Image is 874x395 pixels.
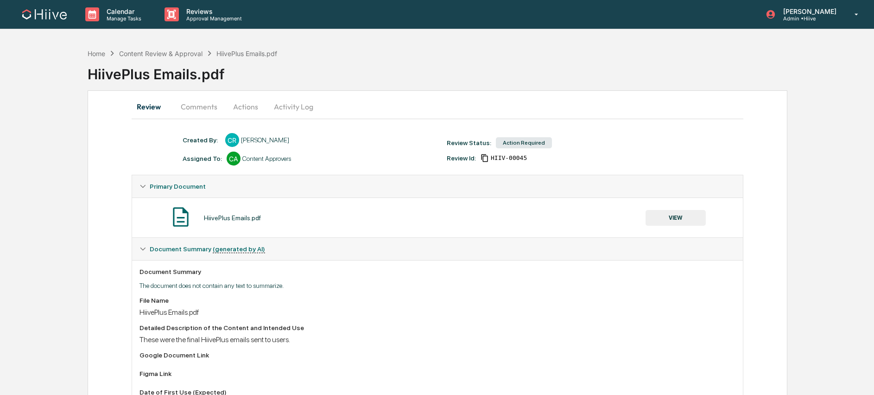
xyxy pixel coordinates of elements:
p: Calendar [99,7,146,15]
span: Document Summary [150,245,265,253]
img: Document Icon [169,205,192,229]
div: CR [225,133,239,147]
div: Primary Document [132,175,743,197]
button: Actions [225,96,266,118]
div: Action Required [496,137,552,148]
div: Figma Link [139,370,735,377]
img: logo [22,9,67,19]
div: secondary tabs example [132,96,743,118]
div: Content Approvers [242,155,291,162]
div: Assigned To: [183,155,222,162]
button: Review [132,96,173,118]
button: Comments [173,96,225,118]
div: Detailed Description of the Content and Intended Use [139,324,735,331]
p: Approval Management [179,15,247,22]
button: Activity Log [266,96,321,118]
div: Home [88,50,105,57]
div: File Name [139,297,735,304]
p: Admin • Hiive [776,15,841,22]
p: Reviews [179,7,247,15]
div: Created By: ‎ ‎ [183,136,221,144]
div: Content Review & Approval [119,50,203,57]
p: Manage Tasks [99,15,146,22]
div: Primary Document [132,197,743,237]
button: VIEW [646,210,706,226]
div: [PERSON_NAME] [241,136,289,144]
div: Google Document Link [139,351,735,359]
div: HiivePlus Emails.pdf [216,50,277,57]
p: [PERSON_NAME] [776,7,841,15]
p: The document does not contain any text to summarize. [139,282,735,289]
div: HiivePlus Emails.pdf [204,214,261,222]
span: Primary Document [150,183,206,190]
u: (generated by AI) [213,245,265,253]
div: HiivePlus Emails.pdf [139,308,735,317]
div: Review Id: [447,154,476,162]
div: These were the final HiivePlus emails sent to users. [139,335,735,344]
iframe: Open customer support [844,364,869,389]
div: HiivePlus Emails.pdf [88,58,874,83]
div: Document Summary (generated by AI) [132,238,743,260]
div: Review Status: [447,139,491,147]
span: b5e4548a-1774-451a-8518-2a304e78b9c3 [491,154,527,162]
div: Document Summary [139,268,735,275]
div: CA [227,152,241,166]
